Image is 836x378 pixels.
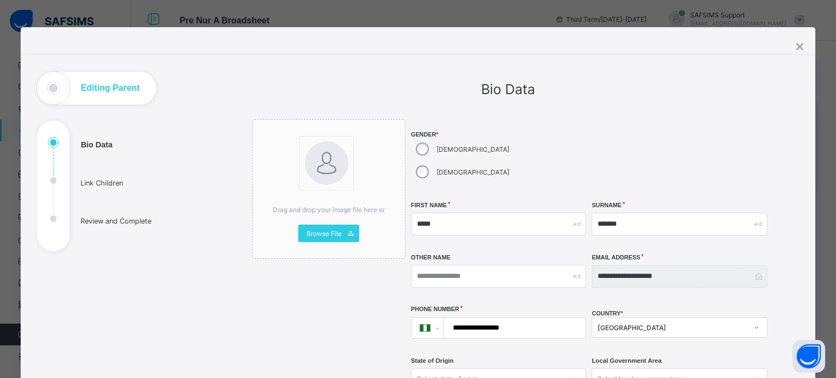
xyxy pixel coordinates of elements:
span: Gender [411,131,586,138]
label: [DEMOGRAPHIC_DATA] [437,145,509,153]
span: Local Government Area [592,357,661,364]
span: State of Origin [411,357,453,364]
label: Email Address [592,254,640,261]
span: Drag and drop your image file here or [273,206,385,214]
div: bannerImageDrag and drop your image file here orBrowse File [252,119,405,259]
label: Other Name [411,254,451,261]
label: Surname [592,202,622,208]
label: Phone Number [411,306,459,312]
div: × [795,38,804,55]
label: [DEMOGRAPHIC_DATA] [437,168,509,176]
label: First Name [411,202,447,208]
span: Browse File [306,230,342,238]
span: COUNTRY [592,310,623,317]
h1: Editing Parent [81,84,139,92]
div: [GEOGRAPHIC_DATA] [598,324,747,332]
button: Open asap [792,340,825,373]
span: Bio Data [481,81,535,97]
img: bannerImage [305,141,348,185]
